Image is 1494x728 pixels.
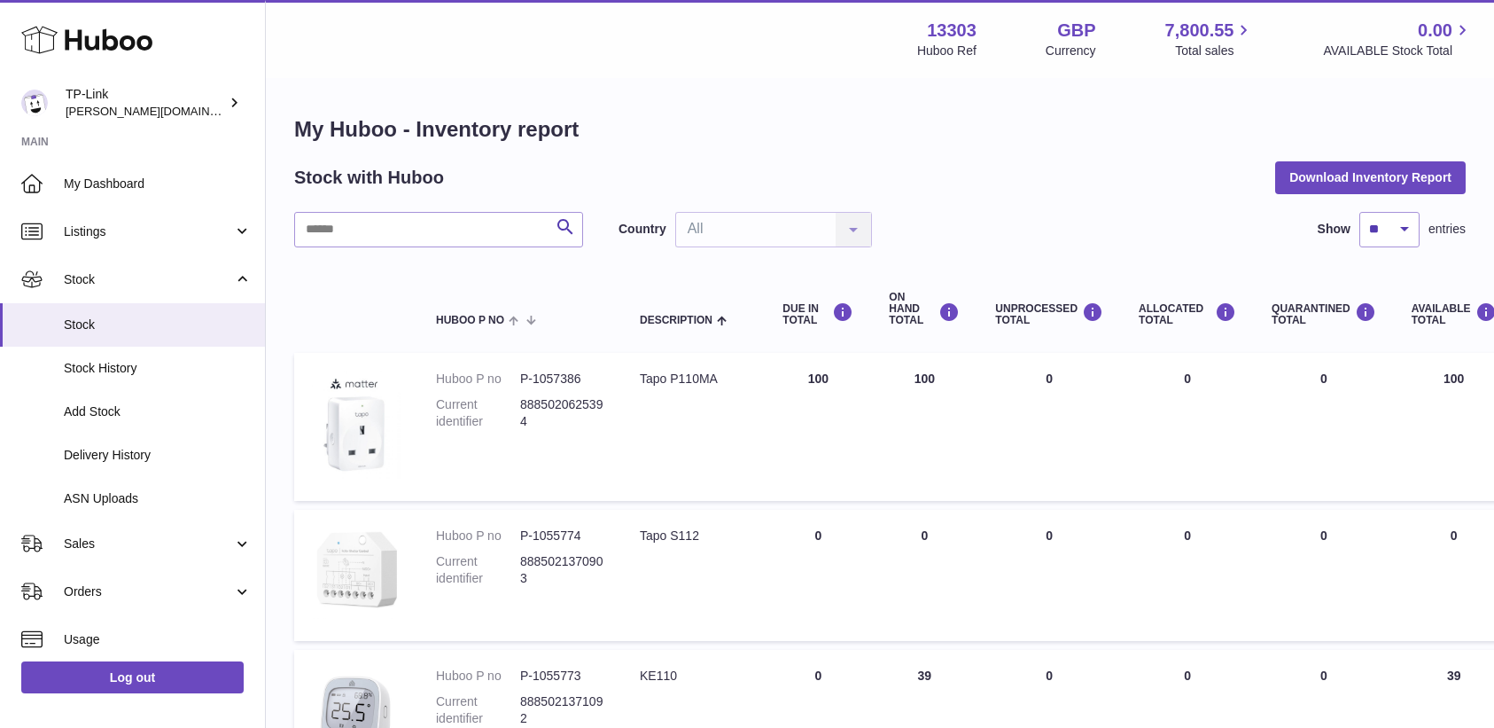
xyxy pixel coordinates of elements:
a: 0.00 AVAILABLE Stock Total [1323,19,1473,59]
td: 0 [977,510,1121,641]
div: ON HAND Total [889,292,960,327]
dt: Huboo P no [436,668,520,685]
td: 0 [1121,510,1254,641]
span: Stock History [64,360,252,377]
dd: 8885021371092 [520,693,604,727]
div: UNPROCESSED Total [995,302,1103,326]
span: 0 [1320,669,1327,683]
span: Orders [64,583,233,600]
span: 0 [1320,528,1327,543]
span: AVAILABLE Stock Total [1323,43,1473,59]
dt: Current identifier [436,553,520,587]
span: Add Stock [64,403,252,420]
span: 7,800.55 [1165,19,1234,43]
label: Country [619,221,666,238]
img: susie.li@tp-link.com [21,90,48,116]
span: Listings [64,223,233,240]
button: Download Inventory Report [1275,161,1466,193]
span: 0.00 [1418,19,1452,43]
td: 100 [871,353,977,501]
div: Tapo S112 [640,528,747,544]
dt: Current identifier [436,693,520,727]
span: Usage [64,631,252,648]
dd: P-1055774 [520,528,604,544]
strong: GBP [1057,19,1095,43]
span: Stock [64,317,252,333]
div: Tapo P110MA [640,371,747,387]
label: Show [1318,221,1350,238]
dt: Huboo P no [436,528,520,544]
span: Huboo P no [436,315,504,326]
td: 0 [977,353,1121,501]
dt: Current identifier [436,396,520,430]
td: 0 [871,510,977,641]
div: Huboo Ref [917,43,977,59]
div: ALLOCATED Total [1139,302,1236,326]
span: ASN Uploads [64,490,252,507]
td: 100 [765,353,871,501]
img: product image [312,371,401,479]
h2: Stock with Huboo [294,166,444,190]
td: 0 [765,510,871,641]
div: DUE IN TOTAL [782,302,853,326]
div: QUARANTINED Total [1272,302,1376,326]
strong: 13303 [927,19,977,43]
span: Total sales [1175,43,1254,59]
span: My Dashboard [64,176,252,192]
span: Sales [64,536,233,552]
img: product image [312,528,401,619]
span: Stock [64,271,233,288]
span: entries [1428,221,1466,238]
dt: Huboo P no [436,371,520,387]
h1: My Huboo - Inventory report [294,115,1466,144]
td: 0 [1121,353,1254,501]
div: TP-Link [66,86,225,120]
span: [PERSON_NAME][DOMAIN_NAME][EMAIL_ADDRESS][DOMAIN_NAME] [66,104,447,118]
dd: 8885021370903 [520,553,604,587]
span: Delivery History [64,447,252,464]
dd: 8885020625394 [520,396,604,430]
div: KE110 [640,668,747,685]
a: 7,800.55 Total sales [1165,19,1255,59]
span: 0 [1320,372,1327,386]
dd: P-1055773 [520,668,604,685]
div: Currency [1046,43,1096,59]
a: Log out [21,661,244,693]
span: Description [640,315,712,326]
dd: P-1057386 [520,371,604,387]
